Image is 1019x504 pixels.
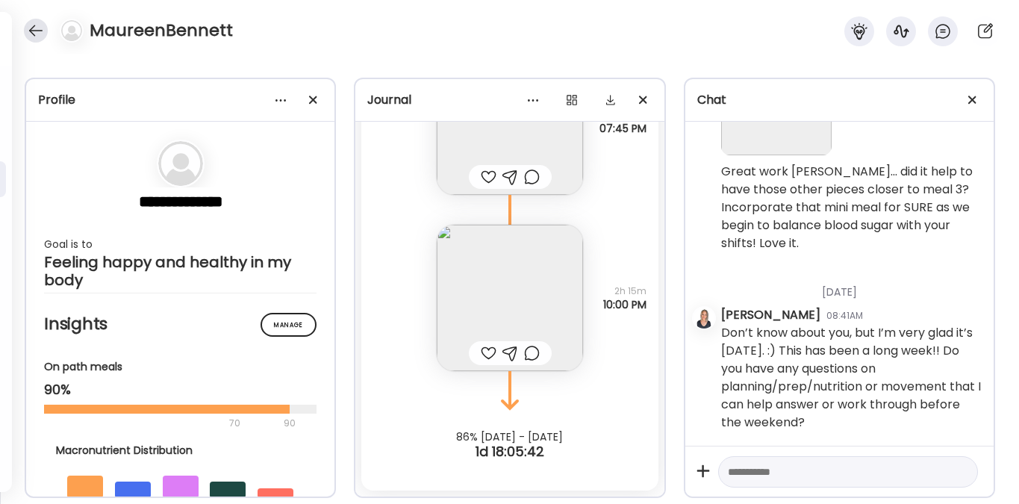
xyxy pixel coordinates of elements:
div: Chat [697,91,982,109]
h2: Insights [44,313,317,335]
img: bg-avatar-default.svg [158,141,203,186]
div: 90 [282,414,297,432]
div: 08:41AM [826,309,863,323]
div: 90% [44,381,317,399]
span: 2h 15m [603,284,646,298]
img: images%2Fqk1UMNShLscvHbxrvy1CHX4G3og2%2FF40YAK59K4mzlQwvz4O8%2FjBNQXhpREsqkoPMU9AaM_240 [437,49,583,195]
img: bg-avatar-default.svg [61,20,82,41]
h4: MaureenBennett [90,19,233,43]
div: 86% [DATE] - [DATE] [355,431,664,443]
div: Great work [PERSON_NAME]... did it help to have those other pieces closer to meal 3? Incorporate ... [721,163,982,252]
div: On path meals [44,359,317,375]
div: [PERSON_NAME] [721,306,820,324]
div: Don’t know about you, but I’m very glad it’s [DATE]. :) This has been a long week!! Do you have a... [721,324,982,432]
div: Manage [261,313,317,337]
div: 70 [44,414,279,432]
div: [DATE] [721,267,982,306]
img: avatars%2FRVeVBoY4G9O2578DitMsgSKHquL2 [694,308,714,329]
div: Journal [367,91,652,109]
div: Profile [38,91,322,109]
div: Goal is to [44,235,317,253]
span: 10:00 PM [603,298,646,311]
div: 1d 18:05:42 [355,443,664,461]
img: images%2Fqk1UMNShLscvHbxrvy1CHX4G3og2%2F8GySBcLAYK41CW8Z0w8l%2FlxhcLYUpqtH4GMxBZ02v_240 [437,225,583,371]
span: 07:45 PM [599,122,646,135]
div: Feeling happy and healthy in my body [44,253,317,289]
div: Macronutrient Distribution [56,443,305,458]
